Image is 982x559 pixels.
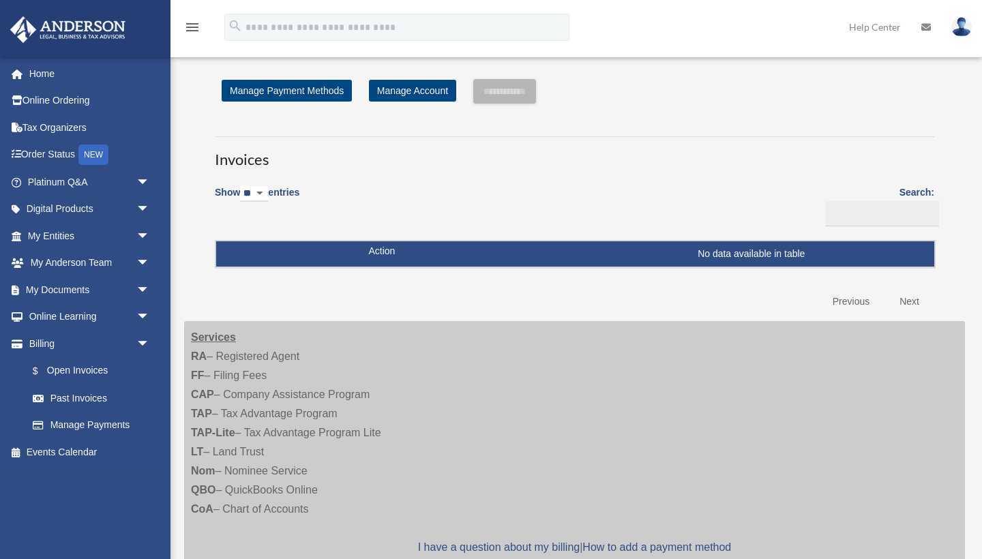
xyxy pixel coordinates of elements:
[951,17,972,37] img: User Pic
[10,168,170,196] a: Platinum Q&Aarrow_drop_down
[184,24,200,35] a: menu
[222,80,352,102] a: Manage Payment Methods
[191,538,958,557] p: |
[10,438,170,466] a: Events Calendar
[136,196,164,224] span: arrow_drop_down
[825,201,939,227] input: Search:
[191,331,236,343] strong: Services
[10,114,170,141] a: Tax Organizers
[19,357,157,385] a: $Open Invoices
[889,288,929,316] a: Next
[191,484,215,496] strong: QBO
[191,369,205,381] strong: FF
[10,196,170,223] a: Digital Productsarrow_drop_down
[820,184,934,226] label: Search:
[191,427,235,438] strong: TAP-Lite
[215,184,299,215] label: Show entries
[184,19,200,35] i: menu
[136,330,164,358] span: arrow_drop_down
[191,350,207,362] strong: RA
[582,541,731,553] a: How to add a payment method
[78,145,108,165] div: NEW
[191,503,213,515] strong: CoA
[10,303,170,331] a: Online Learningarrow_drop_down
[10,276,170,303] a: My Documentsarrow_drop_down
[10,250,170,277] a: My Anderson Teamarrow_drop_down
[10,87,170,115] a: Online Ordering
[40,363,47,380] span: $
[19,384,164,412] a: Past Invoices
[10,141,170,169] a: Order StatusNEW
[10,222,170,250] a: My Entitiesarrow_drop_down
[191,389,214,400] strong: CAP
[136,303,164,331] span: arrow_drop_down
[191,408,212,419] strong: TAP
[136,250,164,277] span: arrow_drop_down
[191,465,215,477] strong: Nom
[191,446,203,457] strong: LT
[136,168,164,196] span: arrow_drop_down
[228,18,243,33] i: search
[136,276,164,304] span: arrow_drop_down
[19,412,164,439] a: Manage Payments
[215,136,934,170] h3: Invoices
[136,222,164,250] span: arrow_drop_down
[822,288,880,316] a: Previous
[418,541,580,553] a: I have a question about my billing
[6,16,130,43] img: Anderson Advisors Platinum Portal
[10,330,164,357] a: Billingarrow_drop_down
[240,186,268,202] select: Showentries
[369,80,456,102] a: Manage Account
[10,60,170,87] a: Home
[216,241,934,267] td: No data available in table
